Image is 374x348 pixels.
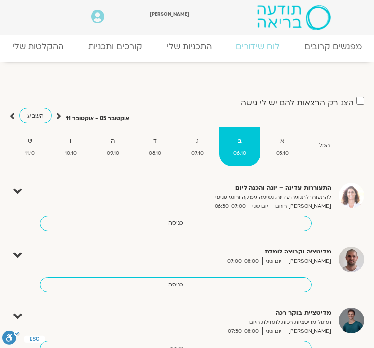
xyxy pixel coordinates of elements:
[56,308,331,318] strong: מדיטציית בוקר רכה
[76,36,155,57] a: קורסים ותכניות
[262,127,303,166] a: א05.10
[292,36,374,57] a: מפגשים קרובים
[262,257,285,266] span: יום שני
[219,136,260,146] strong: ב
[262,149,303,158] span: 05.10
[11,149,49,158] span: 11.10
[93,127,133,166] a: ה09.10
[51,149,91,158] span: 10.10
[56,318,331,327] p: תרגול מדיטציות רכות לתחילת היום
[155,36,224,57] a: התכניות שלי
[135,136,176,146] strong: ד
[262,327,285,336] span: יום שני
[56,247,331,257] strong: מדיטציה וקבוצה לומדת
[285,257,331,266] span: [PERSON_NAME]
[178,127,218,166] a: ג07.10
[51,127,91,166] a: ו10.10
[150,11,189,17] span: [PERSON_NAME]
[11,136,49,146] strong: ש
[285,327,331,336] span: [PERSON_NAME]
[249,202,272,211] span: יום שני
[219,127,260,166] a: ב06.10
[56,183,331,193] strong: התעוררות עדינה – יוגה והכנה ליום
[224,257,262,266] span: 07:00-08:00
[262,136,303,146] strong: א
[241,98,354,107] label: הצג רק הרצאות להם יש לי גישה
[305,127,343,166] a: הכל
[40,216,312,231] a: כניסה
[135,149,176,158] span: 08.10
[223,36,292,57] a: לוח שידורים
[178,136,218,146] strong: ג
[40,277,312,293] a: כניסה
[178,149,218,158] span: 07.10
[27,112,44,120] span: השבוע
[93,149,133,158] span: 09.10
[56,193,331,202] p: להתעורר לתנועה עדינה, נשימה עמוקה ורוגע פנימי
[224,327,262,336] span: 07:30-08:00
[135,127,176,166] a: ד08.10
[11,127,49,166] a: ש11.10
[305,140,343,151] strong: הכל
[66,114,129,124] p: אוקטובר 05 - אוקטובר 11
[51,136,91,146] strong: ו
[93,136,133,146] strong: ה
[219,149,260,158] span: 06.10
[19,108,52,123] a: השבוע
[272,202,331,211] span: [PERSON_NAME] רוחם
[211,202,249,211] span: 06:30-07:00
